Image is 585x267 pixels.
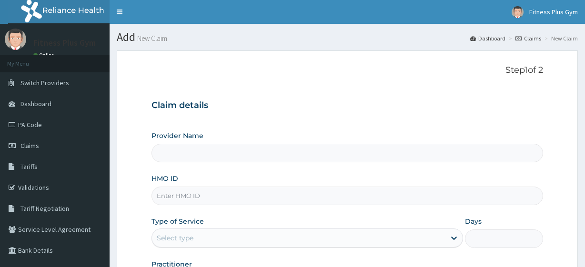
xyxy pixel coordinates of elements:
[465,217,482,226] label: Days
[33,39,96,47] p: Fitness Plus Gym
[157,233,193,243] div: Select type
[515,34,541,42] a: Claims
[542,34,578,42] li: New Claim
[117,31,578,43] h1: Add
[470,34,505,42] a: Dashboard
[151,65,543,76] p: Step 1 of 2
[151,217,204,226] label: Type of Service
[20,79,69,87] span: Switch Providers
[20,204,69,213] span: Tariff Negotiation
[20,99,51,108] span: Dashboard
[33,52,56,59] a: Online
[512,6,524,18] img: User Image
[5,29,26,50] img: User Image
[151,100,543,111] h3: Claim details
[151,131,203,140] label: Provider Name
[529,8,578,16] span: Fitness Plus Gym
[20,141,39,150] span: Claims
[151,174,178,183] label: HMO ID
[135,35,167,42] small: New Claim
[20,162,38,171] span: Tariffs
[151,187,543,205] input: Enter HMO ID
